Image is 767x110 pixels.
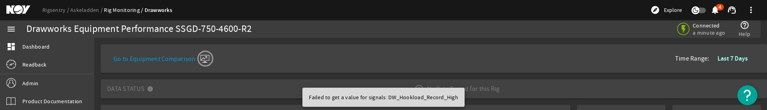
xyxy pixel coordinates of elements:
div: Time Range: [675,51,761,66]
mat-icon: dashboard [6,42,16,51]
div: Drawworks Equipment Performance SSGD-750-4600-R2 [26,25,252,33]
button: Open Resource Center [737,85,757,105]
a: Rigsentry [42,6,70,14]
button: more_vert [741,0,761,20]
span: Product Documentation [22,97,82,105]
button: 4 [711,6,719,14]
mat-icon: help_outline [740,20,749,30]
mat-icon: support_agent [727,5,737,15]
mat-icon: menu [6,24,16,34]
a: Drawworks [145,6,172,14]
b: Last 7 Days [717,54,748,63]
mat-expansion-panel-header: Data StatusNo Data Found for this Rig [101,79,767,98]
a: Rig Monitoring [104,6,144,14]
div: Failed to get a value for signals: DW_Hookload_Record_High [302,88,461,107]
span: Readback [22,61,46,69]
a: Askeladden [70,6,104,14]
span: a minute ago [693,29,727,36]
mat-panel-title: Data Status [107,78,157,100]
a: Go to Equipment Comparison [113,49,212,65]
span: Dashboard [22,43,50,51]
span: Explore [664,6,682,14]
button: Last 7 Days [711,51,754,66]
span: Admin [22,79,38,87]
mat-icon: notifications [710,5,720,15]
mat-icon: explore [650,5,660,15]
span: Connected [693,22,727,29]
button: Explore [647,4,685,16]
span: Help [739,30,750,38]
